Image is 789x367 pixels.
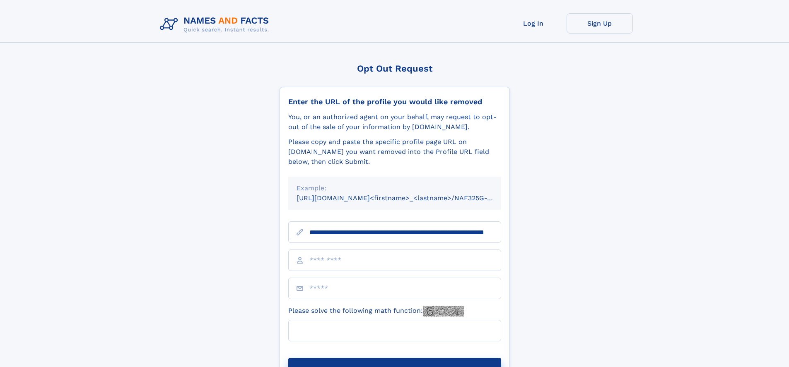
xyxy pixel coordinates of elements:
a: Sign Up [567,13,633,34]
div: Opt Out Request [280,63,510,74]
small: [URL][DOMAIN_NAME]<firstname>_<lastname>/NAF325G-xxxxxxxx [297,194,517,202]
label: Please solve the following math function: [288,306,464,317]
div: You, or an authorized agent on your behalf, may request to opt-out of the sale of your informatio... [288,112,501,132]
div: Example: [297,183,493,193]
div: Enter the URL of the profile you would like removed [288,97,501,106]
a: Log In [500,13,567,34]
div: Please copy and paste the specific profile page URL on [DOMAIN_NAME] you want removed into the Pr... [288,137,501,167]
img: Logo Names and Facts [157,13,276,36]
